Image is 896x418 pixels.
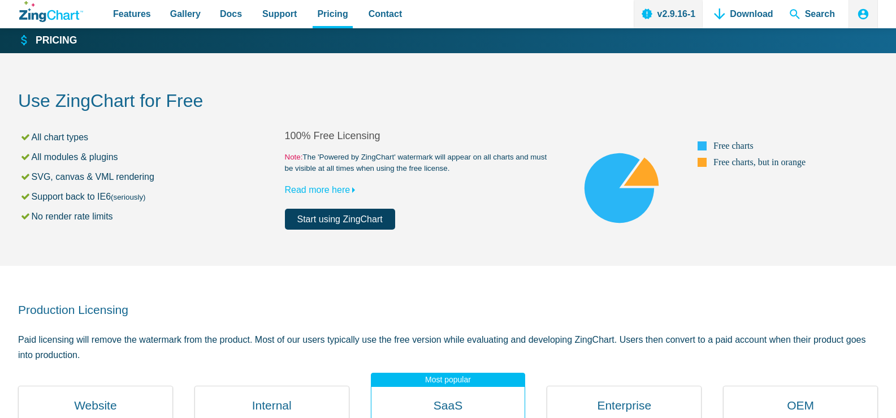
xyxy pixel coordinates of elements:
[19,1,83,22] a: ZingChart Logo. Click to return to the homepage
[18,332,878,363] p: Paid licensing will remove the watermark from the product. Most of our users typically use the fr...
[20,169,285,184] li: SVG, canvas & VML rendering
[20,189,285,204] li: Support back to IE6
[285,185,361,195] a: Read more here
[285,152,552,174] small: The 'Powered by ZingChart' watermark will appear on all charts and must be visible at all times w...
[369,6,402,21] span: Contact
[20,209,285,224] li: No render rate limits
[111,193,145,201] small: (seriously)
[262,6,297,21] span: Support
[285,130,552,143] h2: 100% Free Licensing
[20,149,285,165] li: All modules & plugins
[317,6,348,21] span: Pricing
[20,130,285,145] li: All chart types
[220,6,242,21] span: Docs
[19,34,77,48] a: Pricing
[36,36,77,46] strong: Pricing
[285,209,395,230] a: Start using ZingChart
[18,89,878,115] h2: Use ZingChart for Free
[285,153,303,161] span: Note:
[170,6,201,21] span: Gallery
[18,302,878,317] h2: Production Licensing
[113,6,151,21] span: Features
